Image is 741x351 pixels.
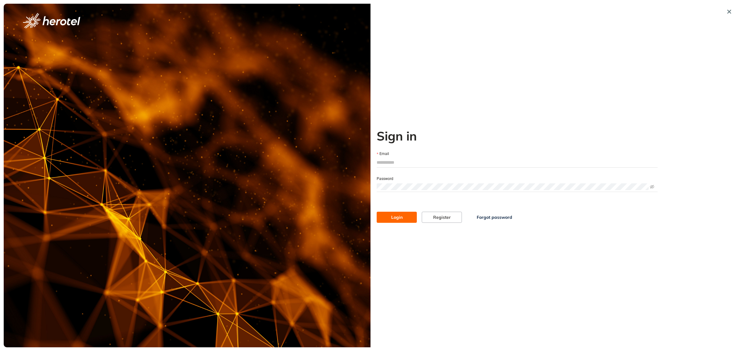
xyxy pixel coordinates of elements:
span: Register [433,214,451,221]
span: Login [391,214,403,221]
button: logo [13,13,90,28]
span: Forgot password [477,214,512,221]
button: Login [377,212,417,223]
img: logo [23,13,80,28]
span: eye-invisible [650,185,654,189]
label: Email [377,151,389,157]
button: Forgot password [467,212,522,223]
input: Password [377,183,649,190]
label: Password [377,176,393,182]
h2: Sign in [377,129,658,143]
input: Email [377,158,658,167]
img: cover image [4,4,371,347]
button: Register [422,212,462,223]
